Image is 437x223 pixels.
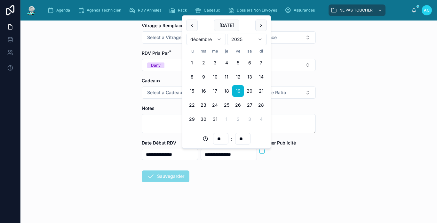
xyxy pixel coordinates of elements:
button: mercredi 31 décembre 2025 [209,113,221,125]
button: Select Button [230,87,316,99]
th: vendredi [232,48,244,54]
button: vendredi 26 décembre 2025 [232,99,244,111]
th: mardi [198,48,209,54]
button: lundi 29 décembre 2025 [186,113,198,125]
th: lundi [186,48,198,54]
a: Agenda [45,4,75,16]
button: Select Button [142,87,227,99]
span: Bloquer Publicité [259,140,296,145]
span: Cadeaux [204,8,220,13]
span: Agenda Technicien [87,8,121,13]
th: mercredi [209,48,221,54]
button: mardi 2 décembre 2025 [198,57,209,69]
button: samedi 3 janvier 2026 [244,113,255,125]
span: Select a Vitrage à Remplacer [147,34,209,41]
a: Rack [167,4,192,16]
div: Dany [151,62,161,68]
span: Dossiers Non Envoyés [237,8,277,13]
button: mardi 30 décembre 2025 [198,113,209,125]
span: Notes [142,105,155,111]
button: jeudi 1 janvier 2026 [221,113,232,125]
button: mercredi 17 décembre 2025 [209,85,221,97]
button: dimanche 28 décembre 2025 [255,99,267,111]
img: App logo [26,5,37,15]
span: Rack [178,8,187,13]
button: vendredi 2 janvier 2026 [232,113,244,125]
button: [DATE] [214,20,239,31]
span: RDV Pris Par [142,50,169,56]
span: Cadeaux [142,78,161,83]
span: Assurances [294,8,315,13]
button: mardi 23 décembre 2025 [198,99,209,111]
th: samedi [244,48,255,54]
button: jeudi 11 décembre 2025 [221,71,232,83]
a: Cadeaux [193,4,225,16]
span: Agenda [56,8,70,13]
a: Assurances [283,4,319,16]
button: samedi 20 décembre 2025 [244,85,255,97]
button: mercredi 3 décembre 2025 [209,57,221,69]
div: : [186,133,267,145]
span: RDV Annulés [138,8,161,13]
button: jeudi 25 décembre 2025 [221,99,232,111]
span: Select a Cadeau [147,89,182,96]
a: RDV Annulés [127,4,166,16]
a: Agenda Technicien [76,4,126,16]
th: dimanche [255,48,267,54]
a: Dossiers Non Envoyés [226,4,282,16]
th: jeudi [221,48,232,54]
button: samedi 27 décembre 2025 [244,99,255,111]
button: vendredi 19 décembre 2025, selected [232,85,244,97]
button: Select Button [230,59,316,71]
button: dimanche 21 décembre 2025 [255,85,267,97]
button: samedi 13 décembre 2025 [244,71,255,83]
button: jeudi 18 décembre 2025 [221,85,232,97]
button: lundi 8 décembre 2025 [186,71,198,83]
a: NE PAS TOUCHER [329,4,385,16]
button: dimanche 4 janvier 2026 [255,113,267,125]
button: vendredi 5 décembre 2025 [232,57,244,69]
button: mercredi 10 décembre 2025 [209,71,221,83]
button: mercredi 24 décembre 2025 [209,99,221,111]
button: mardi 9 décembre 2025 [198,71,209,83]
button: Select Button [142,31,227,44]
button: samedi 6 décembre 2025 [244,57,255,69]
span: Vitrage à Remplacer [142,23,185,28]
button: lundi 22 décembre 2025 [186,99,198,111]
button: dimanche 14 décembre 2025 [255,71,267,83]
span: Date Début RDV [142,140,176,145]
button: Select Button [230,31,316,44]
button: jeudi 4 décembre 2025 [221,57,232,69]
button: vendredi 12 décembre 2025 [232,71,244,83]
button: mardi 16 décembre 2025 [198,85,209,97]
button: Select Button [142,59,227,71]
span: NE PAS TOUCHER [339,8,373,13]
button: lundi 1 décembre 2025 [186,57,198,69]
div: scrollable content [42,3,411,17]
button: lundi 15 décembre 2025 [186,85,198,97]
button: dimanche 7 décembre 2025 [255,57,267,69]
span: AC [424,8,430,13]
table: décembre 2025 [186,48,267,125]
